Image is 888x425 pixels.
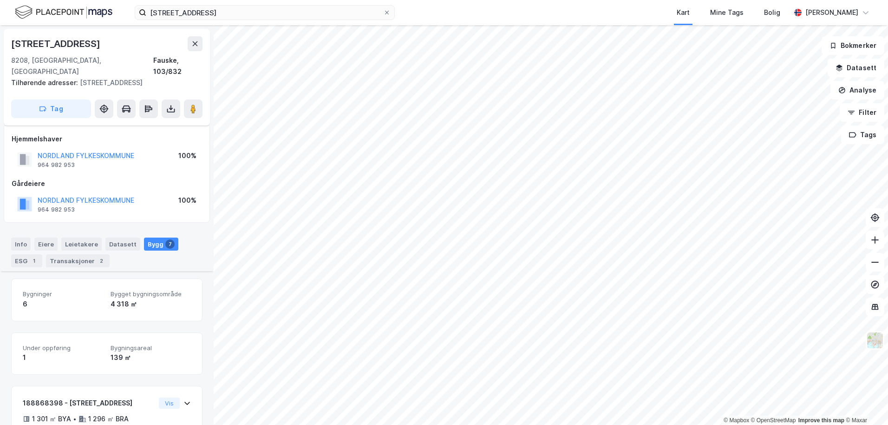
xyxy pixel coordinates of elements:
[111,352,191,363] div: 139 ㎡
[153,55,202,77] div: Fauske, 103/832
[165,239,175,249] div: 7
[840,103,884,122] button: Filter
[46,254,110,267] div: Transaksjoner
[677,7,690,18] div: Kart
[61,238,102,251] div: Leietakere
[97,256,106,266] div: 2
[111,290,191,298] span: Bygget bygningsområde
[105,238,140,251] div: Datasett
[34,238,58,251] div: Eiere
[144,238,178,251] div: Bygg
[178,195,196,206] div: 100%
[866,332,884,349] img: Z
[23,299,103,310] div: 6
[11,254,42,267] div: ESG
[23,352,103,363] div: 1
[11,100,91,118] button: Tag
[11,36,102,51] div: [STREET_ADDRESS]
[830,81,884,100] button: Analyse
[23,290,103,298] span: Bygninger
[724,417,749,424] a: Mapbox
[15,4,112,20] img: logo.f888ab2527a4732fd821a326f86c7f29.svg
[32,413,71,425] div: 1 301 ㎡ BYA
[842,380,888,425] iframe: Chat Widget
[88,413,129,425] div: 1 296 ㎡ BRA
[805,7,858,18] div: [PERSON_NAME]
[178,150,196,161] div: 100%
[73,415,77,423] div: •
[822,36,884,55] button: Bokmerker
[764,7,780,18] div: Bolig
[38,161,75,169] div: 964 982 953
[798,417,844,424] a: Improve this map
[38,206,75,213] div: 964 982 953
[842,380,888,425] div: Kontrollprogram for chat
[12,133,202,145] div: Hjemmelshaver
[29,256,39,266] div: 1
[12,178,202,189] div: Gårdeiere
[146,6,383,20] input: Søk på adresse, matrikkel, gårdeiere, leietakere eller personer
[111,344,191,352] span: Bygningsareal
[11,55,153,77] div: 8208, [GEOGRAPHIC_DATA], [GEOGRAPHIC_DATA]
[828,59,884,77] button: Datasett
[751,417,796,424] a: OpenStreetMap
[11,79,80,86] span: Tilhørende adresser:
[841,126,884,144] button: Tags
[11,77,195,88] div: [STREET_ADDRESS]
[111,299,191,310] div: 4 318 ㎡
[11,238,31,251] div: Info
[710,7,744,18] div: Mine Tags
[23,398,155,409] div: 188868398 - [STREET_ADDRESS]
[159,398,180,409] button: Vis
[23,344,103,352] span: Under oppføring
